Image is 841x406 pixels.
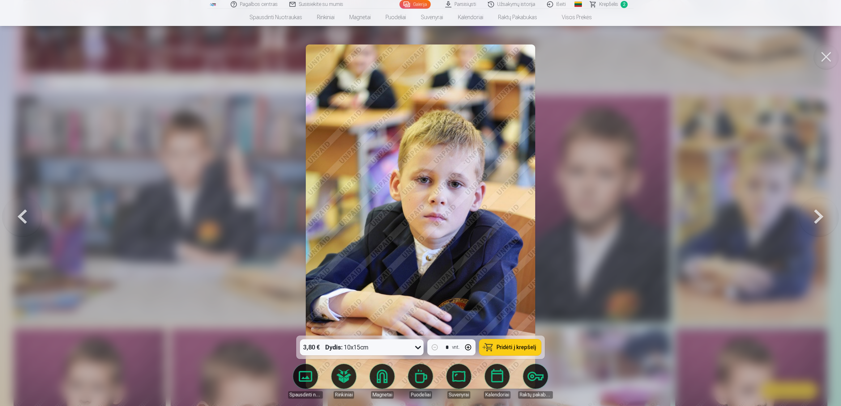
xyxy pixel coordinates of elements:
img: /fa2 [210,2,216,6]
a: Magnetai [365,364,399,399]
a: Suvenyrai [442,364,476,399]
div: Raktų pakabukas [518,391,553,399]
div: Magnetai [371,391,394,399]
div: 3,80 € [300,339,323,355]
a: Kalendoriai [480,364,514,399]
div: vnt. [452,344,459,351]
a: Raktų pakabukas [491,9,544,26]
a: Visos prekės [544,9,599,26]
a: Puodeliai [378,9,413,26]
a: Puodeliai [403,364,438,399]
div: Rinkiniai [334,391,354,399]
span: 2 [621,1,628,8]
div: Puodeliai [409,391,432,399]
div: 10x15cm [325,339,369,355]
div: Suvenyrai [447,391,470,399]
a: Kalendoriai [450,9,491,26]
a: Spausdinti nuotraukas [242,9,310,26]
a: Spausdinti nuotraukas [288,364,323,399]
a: Suvenyrai [413,9,450,26]
button: Pridėti į krepšelį [479,339,541,355]
span: Pridėti į krepšelį [497,345,536,350]
div: Kalendoriai [484,391,510,399]
strong: Dydis : [325,343,343,352]
a: Magnetai [342,9,378,26]
a: Rinkiniai [327,364,361,399]
div: Spausdinti nuotraukas [288,391,323,399]
span: Krepšelis [599,1,618,8]
a: Raktų pakabukas [518,364,553,399]
a: Rinkiniai [310,9,342,26]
